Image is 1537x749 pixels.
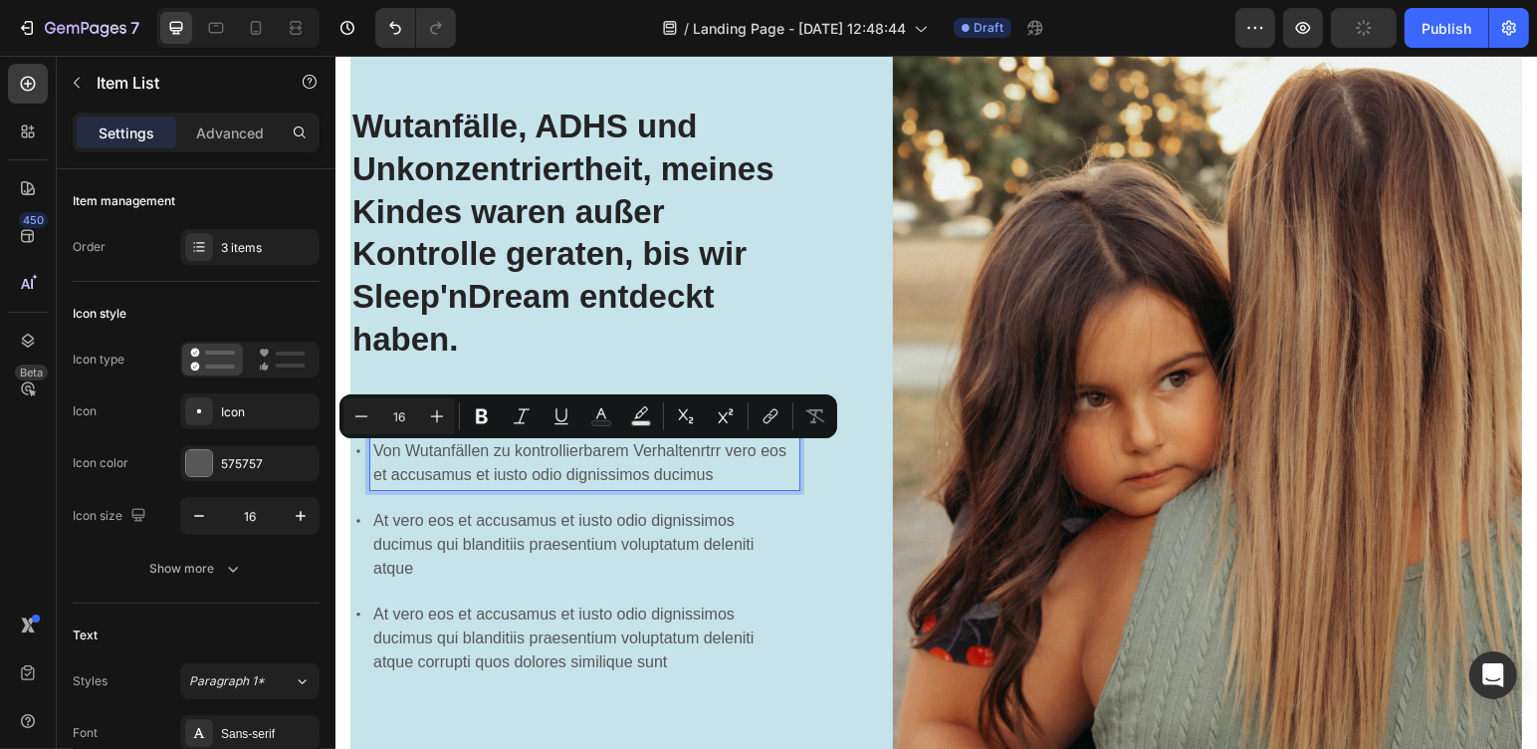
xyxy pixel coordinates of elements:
[73,724,98,742] div: Font
[1469,651,1517,699] div: Open Intercom Messenger
[73,238,106,256] div: Order
[73,551,320,587] button: Show more
[1405,8,1488,48] button: Publish
[221,455,315,473] div: 575757
[684,18,689,39] span: /
[339,394,837,438] div: Editor contextual toolbar
[73,672,108,690] div: Styles
[73,402,97,420] div: Icon
[73,626,98,644] div: Text
[196,123,264,143] p: Advanced
[8,8,148,48] button: 7
[974,19,1003,37] span: Draft
[73,351,124,369] div: Icon type
[180,663,320,699] button: Paragraph 1*
[335,56,1537,749] iframe: Design area
[73,192,175,210] div: Item management
[99,123,154,143] p: Settings
[375,8,456,48] div: Undo/Redo
[19,212,48,228] div: 450
[221,725,315,743] div: Sans-serif
[73,305,126,323] div: Icon style
[150,559,243,579] div: Show more
[73,503,150,530] div: Icon size
[97,71,266,95] p: Item List
[221,403,315,421] div: Icon
[189,672,265,690] span: Paragraph 1*
[15,365,48,380] div: Beta
[693,18,906,39] span: Landing Page - [DATE] 12:48:44
[1422,18,1471,39] div: Publish
[73,454,128,472] div: Icon color
[221,239,315,257] div: 3 items
[130,16,139,40] p: 7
